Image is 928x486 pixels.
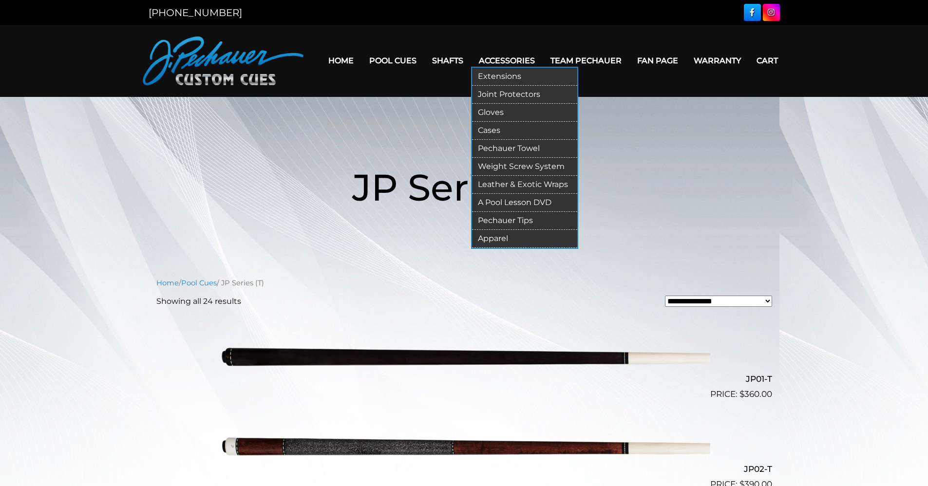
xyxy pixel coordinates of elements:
nav: Breadcrumb [156,278,772,288]
img: JP01-T [218,315,710,397]
a: Pool Cues [361,48,424,73]
a: Cases [472,122,577,140]
a: Apparel [472,230,577,248]
select: Shop order [665,296,772,307]
a: Accessories [471,48,543,73]
a: Pechauer Tips [472,212,577,230]
a: A Pool Lesson DVD [472,194,577,212]
h2: JP02-T [156,460,772,478]
h2: JP01-T [156,370,772,388]
a: Weight Screw System [472,158,577,176]
a: Shafts [424,48,471,73]
a: Cart [749,48,786,73]
a: Gloves [472,104,577,122]
a: Pool Cues [181,279,217,287]
a: Fan Page [629,48,686,73]
a: Home [321,48,361,73]
span: $ [739,389,744,399]
img: Pechauer Custom Cues [143,37,303,85]
p: Showing all 24 results [156,296,241,307]
a: Team Pechauer [543,48,629,73]
a: JP01-T $360.00 [156,315,772,401]
bdi: 360.00 [739,389,772,399]
a: Home [156,279,179,287]
a: Warranty [686,48,749,73]
a: Joint Protectors [472,86,577,104]
a: Leather & Exotic Wraps [472,176,577,194]
a: Pechauer Towel [472,140,577,158]
a: [PHONE_NUMBER] [149,7,242,19]
a: Extensions [472,68,577,86]
span: JP Series (T) [352,165,576,210]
